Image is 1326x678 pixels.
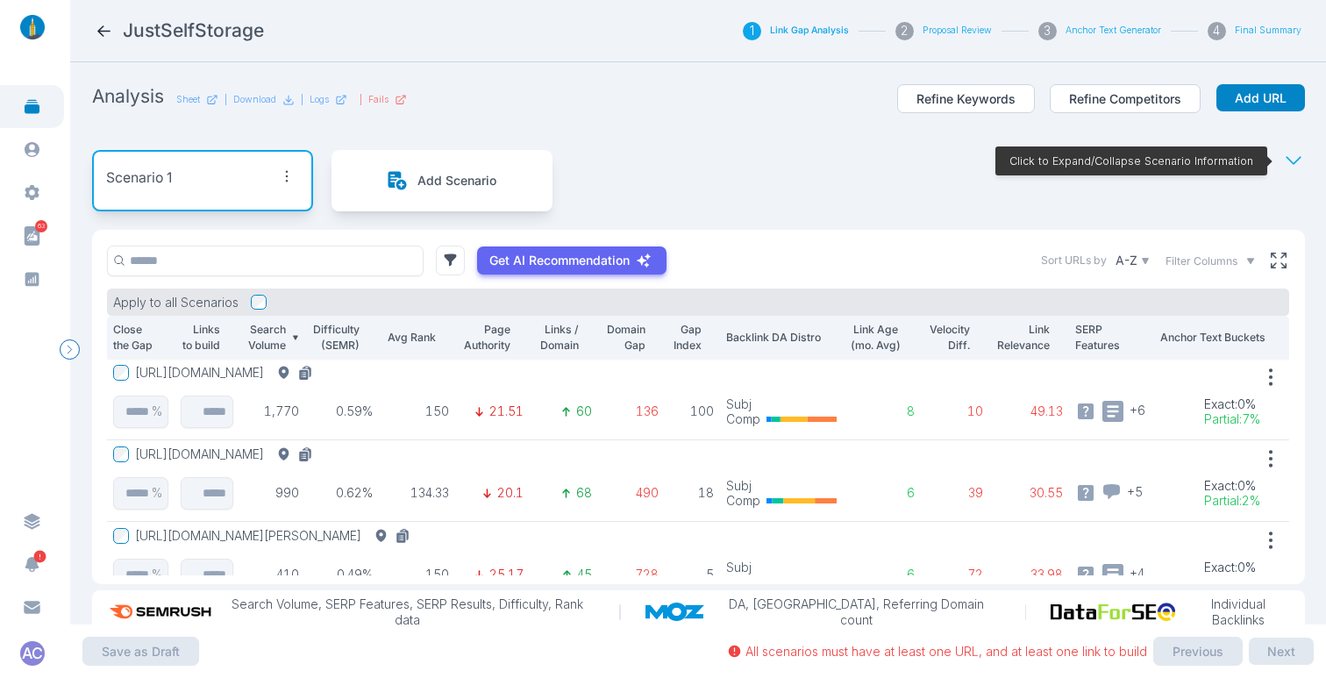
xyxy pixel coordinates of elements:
button: Previous [1153,637,1243,667]
p: 0.49% [311,567,374,582]
button: Anchor Text Generator [1066,25,1161,37]
p: 150 [385,403,449,419]
h2: Analysis [92,84,164,109]
p: Velocity Diff. [927,322,970,353]
p: 6 [850,567,916,582]
p: Comp [726,493,760,509]
p: Partial : 7% [1204,575,1260,590]
p: 10 [927,403,983,419]
button: Next [1249,638,1314,666]
p: Add Scenario [417,173,496,189]
p: 21.51 [489,403,524,419]
button: Refine Keywords [897,84,1035,114]
p: % [152,567,162,582]
label: Sort URLs by [1041,253,1107,268]
p: Exact : 0% [1204,396,1260,412]
p: % [152,485,162,501]
h2: JustSelfStorage [123,18,264,43]
img: linklaunch_small.2ae18699.png [14,15,51,39]
div: | [301,94,347,106]
img: semrush_logo.573af308.png [104,596,220,627]
p: 728 [604,567,659,582]
p: A-Z [1116,253,1137,268]
p: Exact : 0% [1204,478,1260,494]
p: % [152,403,162,419]
p: Comp [726,575,760,590]
p: 72 [927,567,983,582]
div: 3 [1038,22,1057,40]
span: + 6 [1130,401,1145,418]
p: 134.33 [385,485,449,501]
p: 6 [850,485,916,501]
p: Get AI Recommendation [489,253,630,268]
p: SERP Features [1075,322,1148,353]
button: A-Z [1113,250,1153,272]
p: Download [233,94,276,106]
p: 5 [671,567,715,582]
div: 1 [743,22,761,40]
p: 150 [385,567,449,582]
p: 49.13 [995,403,1064,419]
p: Individual Backlinks [1185,596,1293,627]
p: Subj [726,560,760,575]
p: Exact : 0% [1204,560,1260,575]
button: [URL][DOMAIN_NAME][PERSON_NAME] [135,528,417,544]
div: 2 [895,22,914,40]
p: 33.98 [995,567,1064,582]
p: 0.59% [311,403,374,419]
p: 8 [850,403,916,419]
span: Filter Columns [1166,253,1237,269]
button: Proposal Review [923,25,992,37]
p: Links / Domain [536,322,579,353]
span: 63 [35,220,47,232]
button: Final Summary [1235,25,1301,37]
button: Link Gap Analysis [770,25,849,37]
a: Sheet| [176,94,227,106]
p: DA, [GEOGRAPHIC_DATA], Referring Domain count [713,596,1000,627]
p: Search Volume, SERP Features, SERP Results, Difficulty, Rank data [219,596,595,627]
p: Subj [726,478,760,494]
p: 60 [576,403,592,419]
div: 4 [1208,22,1226,40]
p: Page Authority [461,322,510,353]
span: + 4 [1130,564,1144,581]
p: 990 [246,485,299,501]
p: All scenarios must have at least one URL, and at least one link to build [745,644,1147,660]
button: Save as Draft [82,637,199,667]
img: moz_logo.a3998d80.png [645,603,714,621]
p: 410 [246,567,299,582]
p: Links to build [181,322,221,353]
p: Search Volume [246,322,286,353]
p: Sheet [176,94,200,106]
button: Get AI Recommendation [477,246,667,275]
p: Close the Gap [113,322,155,353]
p: Avg Rank [385,330,435,346]
p: Fails [368,94,389,106]
p: Link Relevance [995,322,1050,353]
p: 39 [927,485,983,501]
img: data_for_seo_logo.e5120ddb.png [1051,603,1184,621]
div: | [360,94,407,106]
button: Filter Columns [1166,253,1256,269]
p: Logs [310,94,329,106]
p: 136 [604,403,659,419]
p: 1,770 [246,403,299,419]
p: 490 [604,485,659,501]
p: 0.62% [311,485,374,501]
button: Add URL [1216,84,1305,112]
p: Link Age (mo. Avg) [850,322,902,353]
p: Subj [726,396,760,412]
p: 30.55 [995,485,1064,501]
p: Partial : 2% [1204,493,1260,509]
button: Add Scenario [387,170,496,192]
p: Domain Gap [604,322,645,353]
p: Apply to all Scenarios [113,295,239,310]
p: Gap Index [671,322,702,353]
p: Comp [726,411,760,427]
p: Backlink DA Distro [726,330,838,346]
p: 68 [576,485,592,501]
p: 18 [671,485,715,501]
button: Refine Competitors [1050,84,1201,114]
button: [URL][DOMAIN_NAME] [135,446,319,462]
p: 20.1 [497,485,524,501]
